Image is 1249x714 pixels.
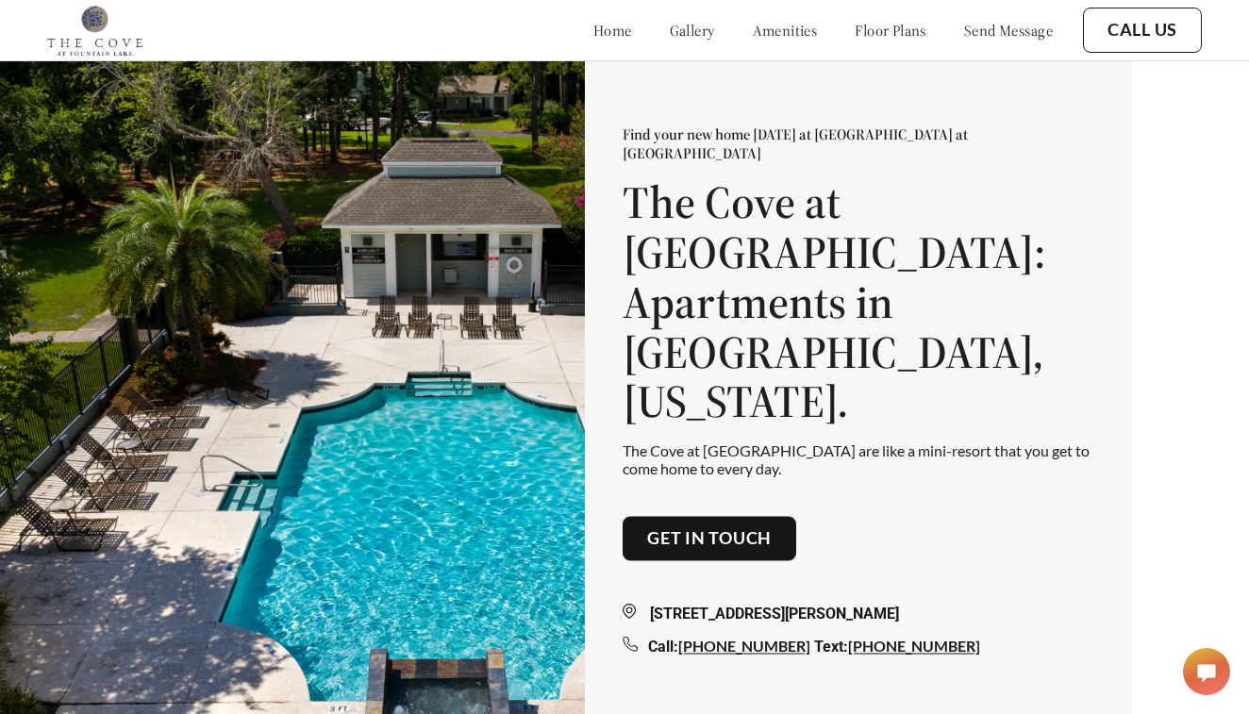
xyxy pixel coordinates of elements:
h1: The Cove at [GEOGRAPHIC_DATA]: Apartments in [GEOGRAPHIC_DATA], [US_STATE]. [623,178,1094,427]
a: home [593,21,632,40]
a: send message [964,21,1053,40]
a: amenities [753,21,818,40]
a: gallery [670,21,715,40]
a: floor plans [855,21,926,40]
img: cove_at_fountain_lake_logo.png [47,5,142,56]
a: Get in touch [647,528,772,549]
button: Call Us [1083,8,1202,53]
p: Find your new home [DATE] at [GEOGRAPHIC_DATA] at [GEOGRAPHIC_DATA] [623,125,1094,163]
a: [PHONE_NUMBER] [848,638,980,656]
span: Call: [648,639,678,656]
button: Get in touch [623,516,796,561]
a: Call Us [1107,20,1177,41]
a: [PHONE_NUMBER] [678,638,810,656]
p: The Cove at [GEOGRAPHIC_DATA] are like a mini-resort that you get to come home to every day. [623,442,1094,478]
div: [STREET_ADDRESS][PERSON_NAME] [623,604,1094,626]
span: Text: [814,639,848,656]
